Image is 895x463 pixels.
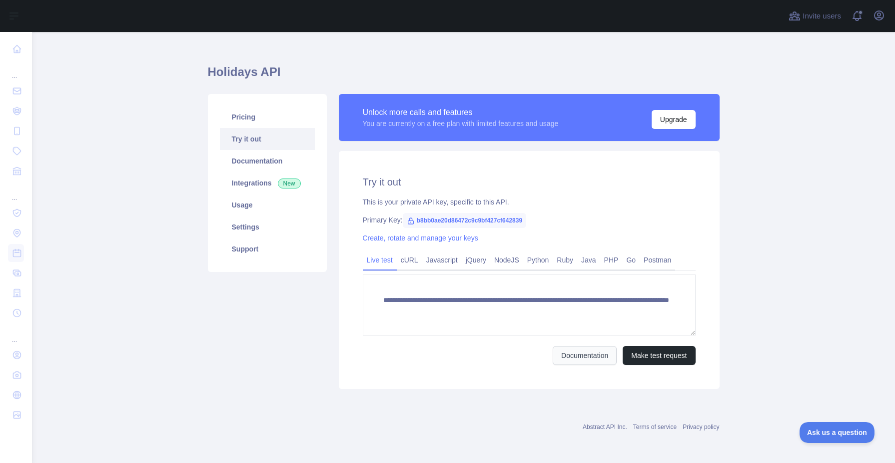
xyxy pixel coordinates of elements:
[622,252,640,268] a: Go
[553,346,617,365] a: Documentation
[553,252,577,268] a: Ruby
[462,252,490,268] a: jQuery
[208,64,720,88] h1: Holidays API
[363,197,696,207] div: This is your private API key, specific to this API.
[8,324,24,344] div: ...
[600,252,623,268] a: PHP
[220,238,315,260] a: Support
[363,118,559,128] div: You are currently on a free plan with limited features and usage
[403,213,527,228] span: b8bb0ae20d86472c9c9bf427cf642839
[220,106,315,128] a: Pricing
[683,423,719,430] a: Privacy policy
[220,216,315,238] a: Settings
[803,10,841,22] span: Invite users
[278,178,301,188] span: New
[397,252,422,268] a: cURL
[583,423,627,430] a: Abstract API Inc.
[787,8,843,24] button: Invite users
[640,252,675,268] a: Postman
[220,150,315,172] a: Documentation
[8,182,24,202] div: ...
[623,346,695,365] button: Make test request
[652,110,696,129] button: Upgrade
[800,422,875,443] iframe: Toggle Customer Support
[523,252,553,268] a: Python
[363,175,696,189] h2: Try it out
[577,252,600,268] a: Java
[220,128,315,150] a: Try it out
[8,60,24,80] div: ...
[490,252,523,268] a: NodeJS
[633,423,677,430] a: Terms of service
[220,172,315,194] a: Integrations New
[220,194,315,216] a: Usage
[363,252,397,268] a: Live test
[363,234,478,242] a: Create, rotate and manage your keys
[363,106,559,118] div: Unlock more calls and features
[363,215,696,225] div: Primary Key:
[422,252,462,268] a: Javascript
